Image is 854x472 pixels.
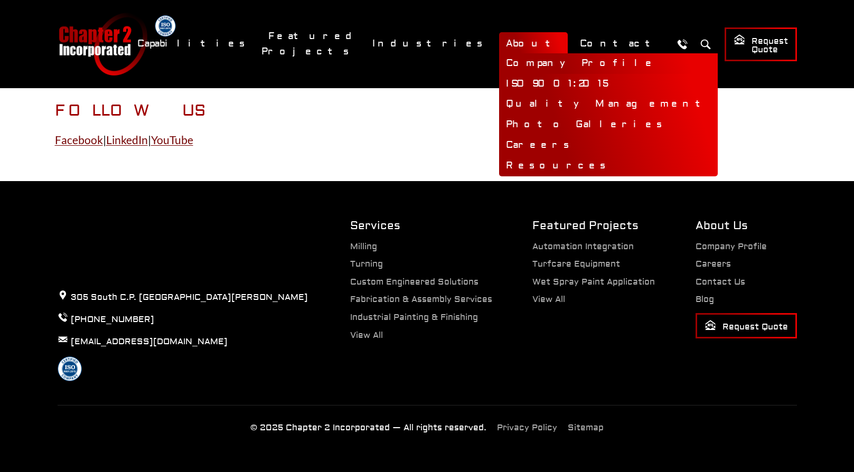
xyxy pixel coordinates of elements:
a: Company Profile [696,241,767,252]
a: Quality Management [499,94,718,115]
span: Request Quote [734,34,788,55]
a: Resources [499,156,718,176]
button: Search [696,34,716,54]
a: Blog [696,294,714,305]
a: Call Us [673,34,692,54]
a: Privacy Policy [497,422,557,433]
a: Contact [573,32,668,55]
a: Custom Engineered Solutions [350,277,478,287]
h3: FOLLOW US [55,101,800,120]
a: Automation Integration [532,241,634,252]
a: [EMAIL_ADDRESS][DOMAIN_NAME] [71,336,228,347]
h2: About Us [696,218,797,233]
a: Wet Spray Paint Application [532,277,655,287]
a: YouTube [151,133,193,146]
a: LinkedIn [106,133,148,146]
a: Company Profile [499,53,718,74]
a: Turning [350,259,383,269]
h2: Services [350,218,492,233]
a: Fabrication & Assembly Services [350,294,492,305]
a: [PHONE_NUMBER] [71,314,154,325]
a: Photo Galleries [499,115,718,135]
a: Chapter 2 Incorporated [58,13,147,75]
a: Capabilities [130,32,256,55]
span: Request Quote [705,319,788,333]
a: Request Quote [696,313,797,338]
a: Milling [350,241,377,252]
a: Sitemap [568,422,604,433]
a: Careers [696,259,731,269]
a: View All [532,294,565,305]
p: © 2025 Chapter 2 Incorporated — All rights reserved. [250,421,486,435]
p: 305 South C.P. [GEOGRAPHIC_DATA][PERSON_NAME] [58,290,308,304]
a: View All [350,330,383,341]
a: Careers [499,135,718,156]
a: Facebook [55,133,103,146]
a: Industrial Painting & Finishing [350,312,478,323]
a: Featured Projects [261,25,360,63]
a: About [499,32,568,55]
a: Contact Us [696,277,745,287]
a: Turfcare Equipment [532,259,620,269]
a: Industries [365,32,494,55]
a: Chapter 2 Incorporated [58,218,142,277]
p: | | [55,131,800,149]
a: Request Quote [725,27,797,61]
h2: Featured Projects [532,218,655,233]
a: ISO 9001:2015 [499,74,718,95]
